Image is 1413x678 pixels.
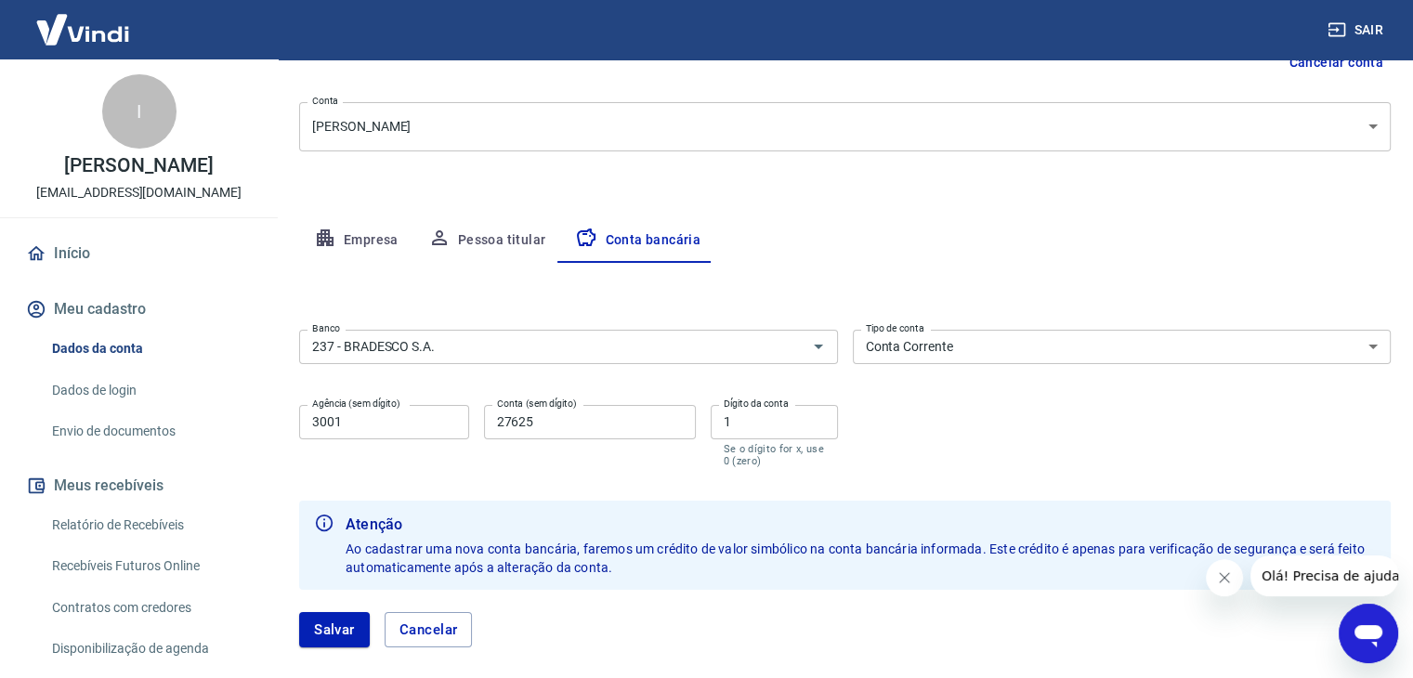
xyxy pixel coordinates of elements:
[866,321,924,335] label: Tipo de conta
[724,443,825,467] p: Se o dígito for x, use 0 (zero)
[45,547,255,585] a: Recebíveis Futuros Online
[312,94,338,108] label: Conta
[22,465,255,506] button: Meus recebíveis
[346,541,1367,575] span: Ao cadastrar uma nova conta bancária, faremos um crédito de valor simbólico na conta bancária inf...
[22,1,143,58] img: Vindi
[45,589,255,627] a: Contratos com credores
[11,13,156,28] span: Olá! Precisa de ajuda?
[299,612,370,647] button: Salvar
[22,233,255,274] a: Início
[1339,604,1398,663] iframe: Botão para abrir a janela de mensagens
[1206,559,1243,596] iframe: Fechar mensagem
[1281,46,1391,80] button: Cancelar conta
[346,514,1376,536] b: Atenção
[1324,13,1391,47] button: Sair
[299,102,1391,151] div: [PERSON_NAME]
[45,330,255,368] a: Dados da conta
[22,289,255,330] button: Meu cadastro
[312,321,340,335] label: Banco
[413,218,561,263] button: Pessoa titular
[1250,555,1398,596] iframe: Mensagem da empresa
[312,397,400,411] label: Agência (sem dígito)
[36,183,242,202] p: [EMAIL_ADDRESS][DOMAIN_NAME]
[805,333,831,359] button: Abrir
[45,630,255,668] a: Disponibilização de agenda
[497,397,577,411] label: Conta (sem dígito)
[560,218,715,263] button: Conta bancária
[45,372,255,410] a: Dados de login
[45,506,255,544] a: Relatório de Recebíveis
[64,156,213,176] p: [PERSON_NAME]
[45,412,255,450] a: Envio de documentos
[385,612,473,647] button: Cancelar
[724,397,789,411] label: Dígito da conta
[102,74,177,149] div: I
[299,218,413,263] button: Empresa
